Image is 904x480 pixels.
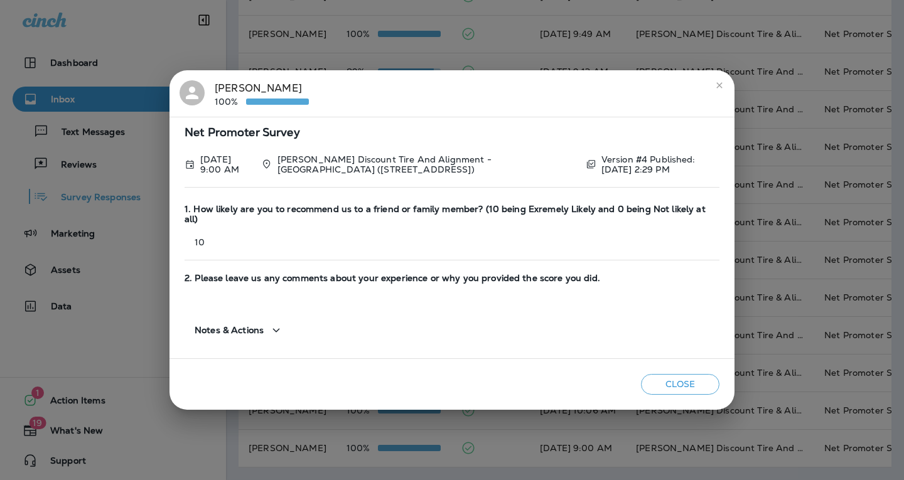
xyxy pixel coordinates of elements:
span: 1. How likely are you to recommend us to a friend or family member? (10 being Exremely Likely and... [185,204,719,225]
button: Notes & Actions [185,312,294,348]
button: close [709,75,729,95]
p: 10 [185,237,719,247]
div: [PERSON_NAME] [215,80,309,107]
button: Close [641,374,719,395]
span: Notes & Actions [195,325,264,336]
p: Sep 11, 2025 9:00 AM [200,154,251,174]
p: 100% [215,97,246,107]
p: [PERSON_NAME] Discount Tire And Alignment - [GEOGRAPHIC_DATA] ([STREET_ADDRESS]) [277,154,576,174]
span: Net Promoter Survey [185,127,719,138]
p: Version #4 Published: [DATE] 2:29 PM [601,154,719,174]
span: 2. Please leave us any comments about your experience or why you provided the score you did. [185,273,719,284]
